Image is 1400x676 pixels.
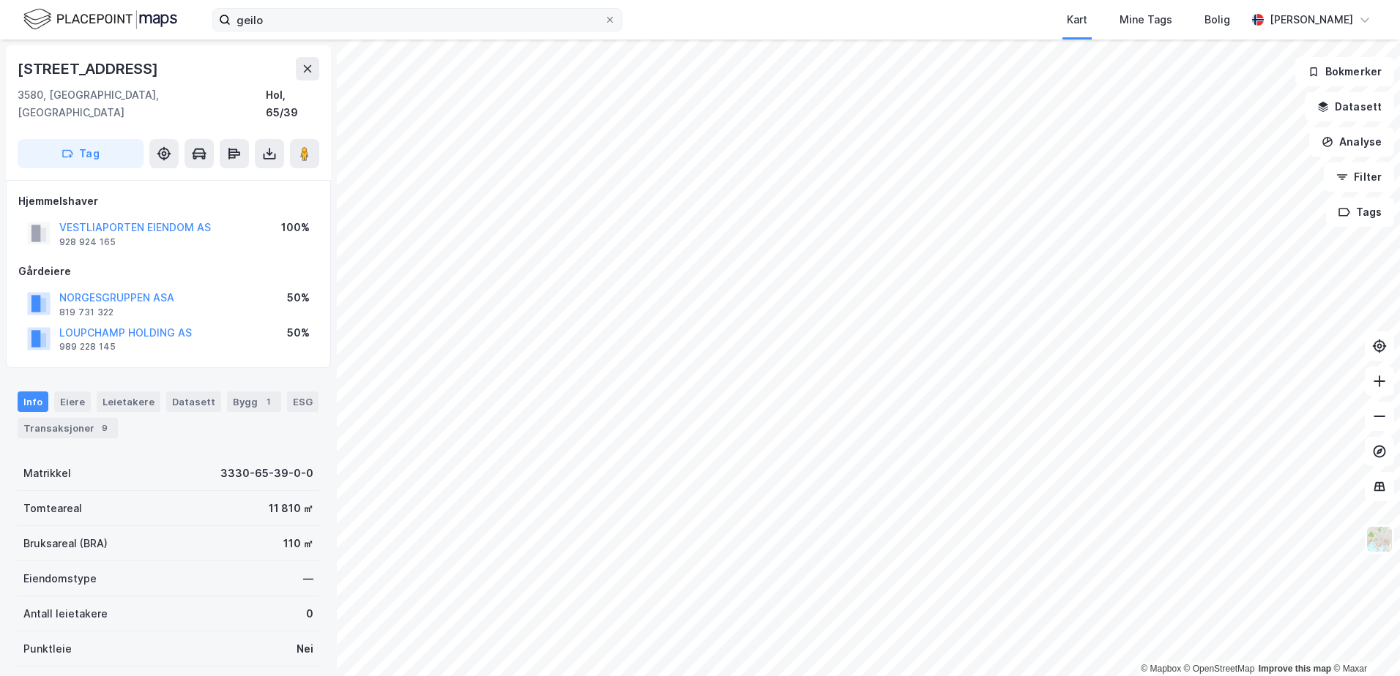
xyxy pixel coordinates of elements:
[1270,11,1353,29] div: [PERSON_NAME]
[266,86,319,121] div: Hol, 65/39
[18,263,319,280] div: Gårdeiere
[97,421,112,435] div: 9
[269,500,313,517] div: 11 810 ㎡
[1327,606,1400,676] iframe: Chat Widget
[1141,664,1181,674] a: Mapbox
[1324,162,1394,192] button: Filter
[23,7,177,32] img: logo.f888ab2527a4732fd821a326f86c7f29.svg
[283,535,313,552] div: 110 ㎡
[220,465,313,482] div: 3330-65-39-0-0
[261,394,275,409] div: 1
[281,219,310,236] div: 100%
[23,535,108,552] div: Bruksareal (BRA)
[18,418,118,438] div: Transaksjoner
[303,570,313,587] div: —
[1327,606,1400,676] div: Kontrollprogram for chat
[59,341,116,353] div: 989 228 145
[23,570,97,587] div: Eiendomstype
[287,391,319,412] div: ESG
[287,289,310,307] div: 50%
[23,465,71,482] div: Matrikkel
[1326,198,1394,227] button: Tags
[1259,664,1331,674] a: Improve this map
[18,139,144,168] button: Tag
[297,640,313,658] div: Nei
[1366,525,1393,553] img: Z
[18,57,161,80] div: [STREET_ADDRESS]
[1309,127,1394,157] button: Analyse
[59,236,116,248] div: 928 924 165
[1067,11,1087,29] div: Kart
[1305,92,1394,121] button: Datasett
[97,391,160,412] div: Leietakere
[1120,11,1172,29] div: Mine Tags
[23,500,82,517] div: Tomteareal
[18,192,319,210] div: Hjemmelshaver
[18,86,266,121] div: 3580, [GEOGRAPHIC_DATA], [GEOGRAPHIC_DATA]
[231,9,604,31] input: Søk på adresse, matrikkel, gårdeiere, leietakere eller personer
[23,640,72,658] div: Punktleie
[18,391,48,412] div: Info
[1295,57,1394,86] button: Bokmerker
[1184,664,1255,674] a: OpenStreetMap
[23,605,108,623] div: Antall leietakere
[166,391,221,412] div: Datasett
[59,307,113,318] div: 819 731 322
[227,391,281,412] div: Bygg
[287,324,310,342] div: 50%
[54,391,91,412] div: Eiere
[1204,11,1230,29] div: Bolig
[306,605,313,623] div: 0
